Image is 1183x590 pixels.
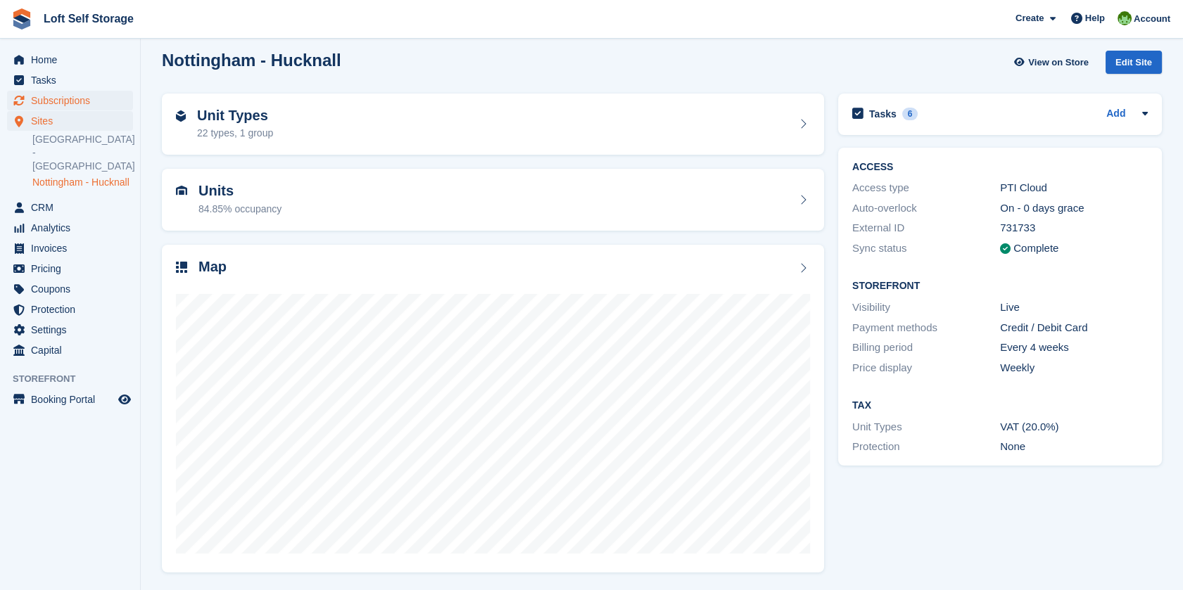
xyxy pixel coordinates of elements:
[1012,51,1094,74] a: View on Store
[197,108,273,124] h2: Unit Types
[198,183,281,199] h2: Units
[852,340,1000,356] div: Billing period
[1134,12,1170,26] span: Account
[176,110,186,122] img: unit-type-icn-2b2737a686de81e16bb02015468b77c625bbabd49415b5ef34ead5e3b44a266d.svg
[31,340,115,360] span: Capital
[1013,241,1058,257] div: Complete
[852,360,1000,376] div: Price display
[852,300,1000,316] div: Visibility
[31,70,115,90] span: Tasks
[1000,419,1148,435] div: VAT (20.0%)
[852,281,1148,292] h2: Storefront
[162,169,824,231] a: Units 84.85% occupancy
[31,91,115,110] span: Subscriptions
[31,50,115,70] span: Home
[7,50,133,70] a: menu
[31,238,115,258] span: Invoices
[7,111,133,131] a: menu
[197,126,273,141] div: 22 types, 1 group
[31,390,115,409] span: Booking Portal
[1000,300,1148,316] div: Live
[852,419,1000,435] div: Unit Types
[1118,11,1132,25] img: James Johnson
[1000,360,1148,376] div: Weekly
[852,400,1148,411] h2: Tax
[1106,106,1125,122] a: Add
[31,218,115,238] span: Analytics
[32,133,133,173] a: [GEOGRAPHIC_DATA] - [GEOGRAPHIC_DATA]
[162,51,341,70] h2: Nottingham - Hucknall
[7,198,133,217] a: menu
[852,162,1148,173] h2: ACCESS
[1000,180,1148,196] div: PTI Cloud
[31,300,115,319] span: Protection
[32,176,133,189] a: Nottingham - Hucknall
[31,111,115,131] span: Sites
[1106,51,1162,79] a: Edit Site
[11,8,32,30] img: stora-icon-8386f47178a22dfd0bd8f6a31ec36ba5ce8667c1dd55bd0f319d3a0aa187defe.svg
[162,245,824,573] a: Map
[38,7,139,30] a: Loft Self Storage
[7,390,133,409] a: menu
[902,108,918,120] div: 6
[7,70,133,90] a: menu
[1000,439,1148,455] div: None
[7,340,133,360] a: menu
[31,279,115,299] span: Coupons
[7,279,133,299] a: menu
[869,108,897,120] h2: Tasks
[7,259,133,278] a: menu
[176,262,187,273] img: map-icn-33ee37083ee616e46c38cad1a60f524a97daa1e2b2c8c0bc3eb3415660979fc1.svg
[1000,200,1148,217] div: On - 0 days grace
[1000,320,1148,336] div: Credit / Debit Card
[198,202,281,217] div: 84.85% occupancy
[31,198,115,217] span: CRM
[7,320,133,340] a: menu
[116,391,133,408] a: Preview store
[31,259,115,278] span: Pricing
[31,320,115,340] span: Settings
[852,200,1000,217] div: Auto-overlock
[7,91,133,110] a: menu
[852,241,1000,257] div: Sync status
[176,186,187,195] img: unit-icn-7be61d7bf1b0ce9d3e12c5938cc71ed9869f7b940bace4675aadf7bd6d80202e.svg
[1028,56,1089,70] span: View on Store
[1085,11,1105,25] span: Help
[1106,51,1162,74] div: Edit Site
[198,259,227,275] h2: Map
[1000,220,1148,236] div: 731733
[162,94,824,155] a: Unit Types 22 types, 1 group
[7,300,133,319] a: menu
[852,320,1000,336] div: Payment methods
[852,439,1000,455] div: Protection
[852,180,1000,196] div: Access type
[7,238,133,258] a: menu
[1000,340,1148,356] div: Every 4 weeks
[7,218,133,238] a: menu
[852,220,1000,236] div: External ID
[1016,11,1044,25] span: Create
[13,372,140,386] span: Storefront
